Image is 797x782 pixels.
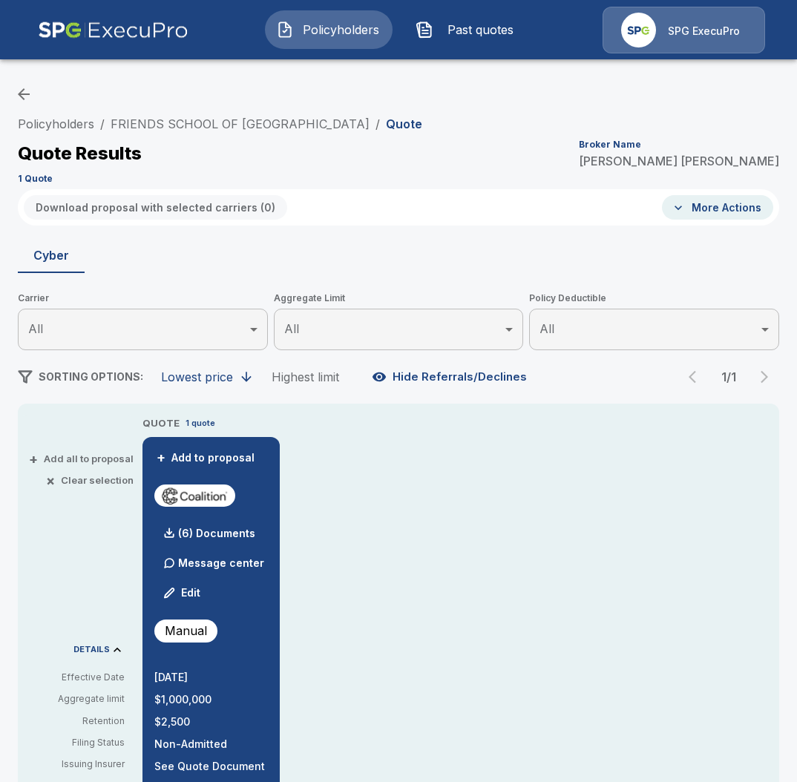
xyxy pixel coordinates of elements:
[404,10,532,49] button: Past quotes IconPast quotes
[30,671,125,684] p: Effective Date
[39,370,143,383] span: SORTING OPTIONS:
[284,321,299,336] span: All
[186,417,215,430] p: 1 quote
[30,758,125,771] p: Issuing Insurer
[154,672,268,683] p: [DATE]
[154,450,258,466] button: +Add to proposal
[154,739,268,749] p: Non-Admitted
[111,116,370,131] a: FRIENDS SCHOOL OF [GEOGRAPHIC_DATA]
[46,476,55,485] span: ×
[529,291,779,306] span: Policy Deductible
[579,140,641,149] p: Broker Name
[30,714,125,728] p: Retention
[276,21,294,39] img: Policyholders Icon
[28,321,43,336] span: All
[662,195,773,220] button: More Actions
[369,363,533,391] button: Hide Referrals/Declines
[165,622,207,640] p: Manual
[154,694,268,705] p: $1,000,000
[18,291,268,306] span: Carrier
[603,7,765,53] a: Agency IconSPG ExecuPro
[161,369,233,384] div: Lowest price
[178,555,264,571] p: Message center
[30,692,125,706] p: Aggregate limit
[154,761,268,772] p: See Quote Document
[142,416,180,431] p: QUOTE
[38,7,188,53] img: AA Logo
[265,10,393,49] button: Policyholders IconPolicyholders
[274,291,524,306] span: Aggregate Limit
[714,371,744,383] p: 1 / 1
[439,21,521,39] span: Past quotes
[579,155,779,167] p: [PERSON_NAME] [PERSON_NAME]
[32,454,134,464] button: +Add all to proposal
[100,115,105,133] li: /
[375,115,380,133] li: /
[157,453,165,463] span: +
[539,321,554,336] span: All
[18,145,142,162] p: Quote Results
[18,237,85,273] button: Cyber
[157,578,208,608] button: Edit
[29,454,38,464] span: +
[24,195,287,220] button: Download proposal with selected carriers (0)
[386,118,422,130] p: Quote
[49,476,134,485] button: ×Clear selection
[18,116,94,131] a: Policyholders
[621,13,656,47] img: Agency Icon
[160,484,229,507] img: coalitioncyber
[668,24,740,39] p: SPG ExecuPro
[30,736,125,749] p: Filing Status
[18,174,53,183] p: 1 Quote
[416,21,433,39] img: Past quotes Icon
[73,645,110,654] p: DETAILS
[154,717,268,727] p: $2,500
[178,528,255,539] p: (6) Documents
[300,21,381,39] span: Policyholders
[18,115,422,133] nav: breadcrumb
[272,369,339,384] div: Highest limit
